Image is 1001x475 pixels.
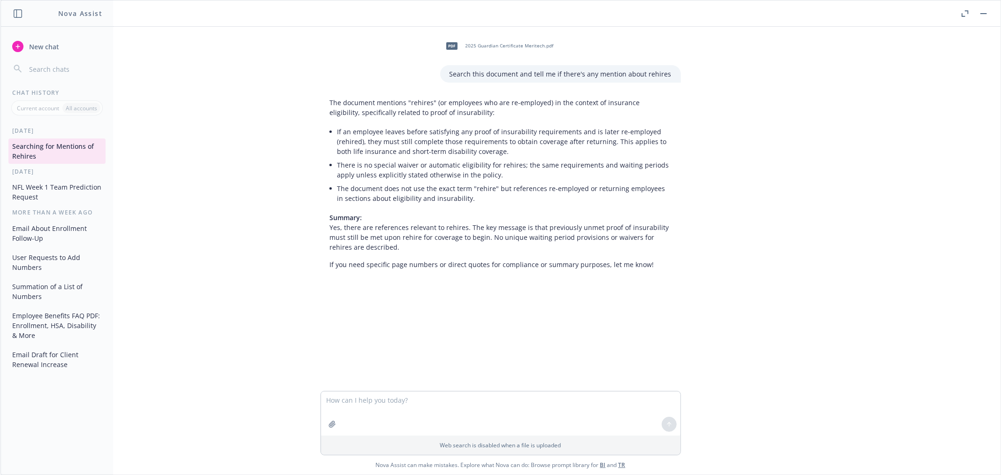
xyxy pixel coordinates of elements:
[66,104,97,112] p: All accounts
[446,42,458,49] span: pdf
[330,98,672,117] p: The document mentions "rehires" (or employees who are re-employed) in the context of insurance el...
[4,455,997,475] span: Nova Assist can make mistakes. Explore what Nova can do: Browse prompt library for and
[327,441,675,449] p: Web search is disabled when a file is uploaded
[330,260,672,269] p: If you need specific page numbers or direct quotes for compliance or summary purposes, let me know!
[58,8,102,18] h1: Nova Assist
[330,213,672,252] p: Yes, there are references relevant to rehires. The key message is that previously unmet proof of ...
[8,347,106,372] button: Email Draft for Client Renewal Increase
[8,221,106,246] button: Email About Enrollment Follow-Up
[17,104,59,112] p: Current account
[330,213,362,222] span: Summary:
[466,43,554,49] span: 2025 Guardian Certificate Meritech.pdf
[440,34,556,58] div: pdf2025 Guardian Certificate Meritech.pdf
[337,125,672,158] li: If an employee leaves before satisfying any proof of insurability requirements and is later re-em...
[1,208,113,216] div: More than a week ago
[600,461,606,469] a: BI
[8,250,106,275] button: User Requests to Add Numbers
[8,138,106,164] button: Searching for Mentions of Rehires
[8,179,106,205] button: NFL Week 1 Team Prediction Request
[8,38,106,55] button: New chat
[1,168,113,176] div: [DATE]
[27,42,59,52] span: New chat
[337,182,672,205] li: The document does not use the exact term "rehire" but references re-employed or returning employe...
[619,461,626,469] a: TR
[27,62,102,76] input: Search chats
[8,279,106,304] button: Summation of a List of Numbers
[1,89,113,97] div: Chat History
[450,69,672,79] p: Search this document and tell me if there's any mention about rehires
[337,158,672,182] li: There is no special waiver or automatic eligibility for rehires; the same requirements and waitin...
[1,127,113,135] div: [DATE]
[8,308,106,343] button: Employee Benefits FAQ PDF: Enrollment, HSA, Disability & More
